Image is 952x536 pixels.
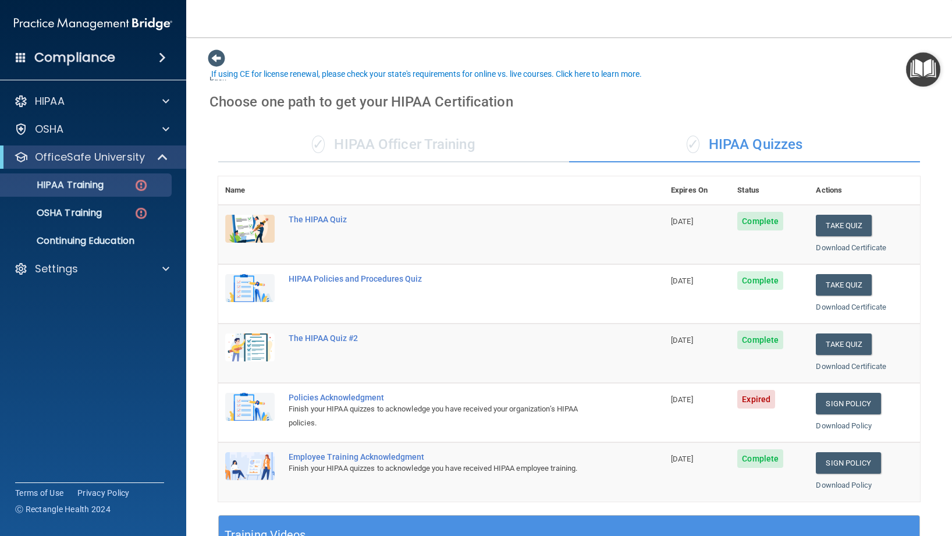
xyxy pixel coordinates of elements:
a: Sign Policy [816,452,880,474]
div: Finish your HIPAA quizzes to acknowledge you have received your organization’s HIPAA policies. [289,402,606,430]
a: Download Certificate [816,362,886,371]
a: Settings [14,262,169,276]
button: Take Quiz [816,333,872,355]
img: danger-circle.6113f641.png [134,178,148,193]
button: If using CE for license renewal, please check your state's requirements for online vs. live cours... [209,68,644,80]
span: [DATE] [671,455,693,463]
a: OSHA [14,122,169,136]
span: Complete [737,331,783,349]
div: HIPAA Quizzes [569,127,920,162]
div: The HIPAA Quiz [289,215,606,224]
a: Terms of Use [15,487,63,499]
a: HIPAA [14,94,169,108]
div: The HIPAA Quiz #2 [289,333,606,343]
span: [DATE] [671,217,693,226]
p: Settings [35,262,78,276]
div: HIPAA Officer Training [218,127,569,162]
a: Sign Policy [816,393,880,414]
span: Complete [737,212,783,230]
div: HIPAA Policies and Procedures Quiz [289,274,606,283]
span: ✓ [687,136,699,153]
th: Expires On [664,176,730,205]
div: Finish your HIPAA quizzes to acknowledge you have received HIPAA employee training. [289,462,606,475]
a: Download Certificate [816,243,886,252]
a: Download Certificate [816,303,886,311]
span: Expired [737,390,775,409]
span: [DATE] [671,395,693,404]
iframe: Drift Widget Chat Controller [751,453,938,500]
a: Privacy Policy [77,487,130,499]
span: ✓ [312,136,325,153]
button: Take Quiz [816,215,872,236]
p: Continuing Education [8,235,166,247]
span: [DATE] [671,276,693,285]
th: Status [730,176,809,205]
button: Open Resource Center [906,52,940,87]
span: [DATE] [671,336,693,345]
div: Policies Acknowledgment [289,393,606,402]
h4: Compliance [34,49,115,66]
p: OSHA [35,122,64,136]
a: Back [209,59,226,82]
p: HIPAA Training [8,179,104,191]
p: OfficeSafe University [35,150,145,164]
span: Ⓒ Rectangle Health 2024 [15,503,111,515]
img: danger-circle.6113f641.png [134,206,148,221]
div: Employee Training Acknowledgment [289,452,606,462]
th: Actions [809,176,920,205]
img: PMB logo [14,12,172,36]
p: OSHA Training [8,207,102,219]
div: If using CE for license renewal, please check your state's requirements for online vs. live cours... [211,70,642,78]
div: Choose one path to get your HIPAA Certification [209,85,929,119]
p: HIPAA [35,94,65,108]
a: Download Policy [816,421,872,430]
a: OfficeSafe University [14,150,169,164]
th: Name [218,176,282,205]
button: Take Quiz [816,274,872,296]
span: Complete [737,271,783,290]
span: Complete [737,449,783,468]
